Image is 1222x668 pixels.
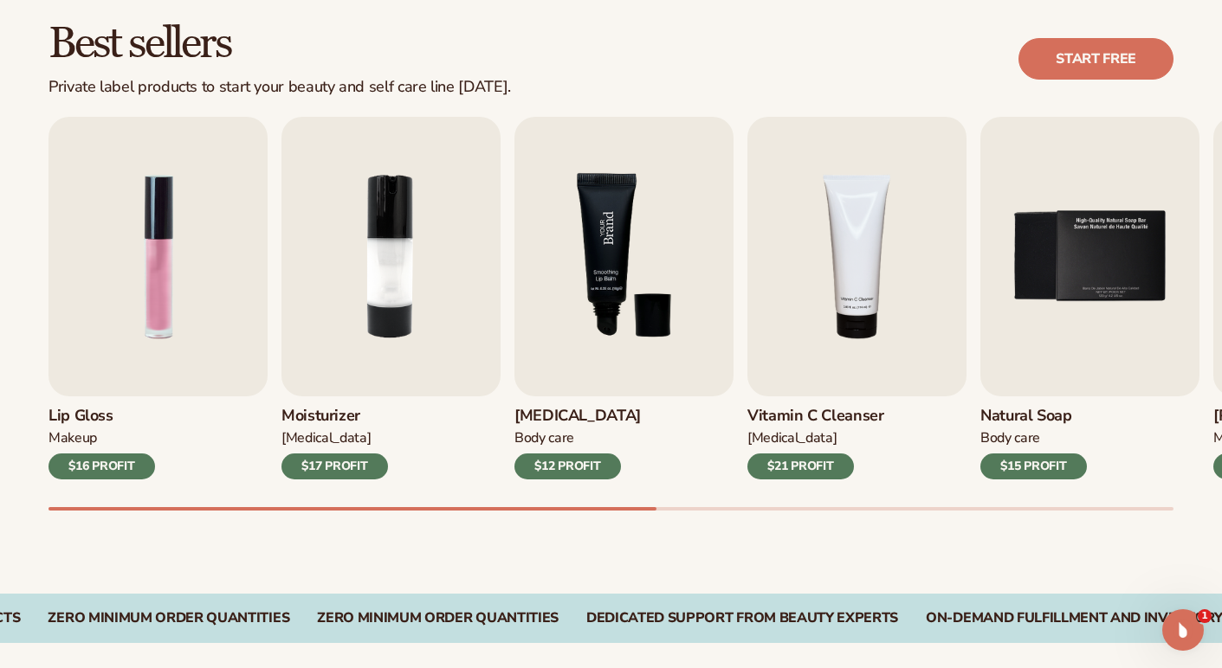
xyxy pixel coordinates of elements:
[514,117,734,479] a: 3 / 9
[980,407,1087,426] h3: Natural Soap
[586,610,898,626] div: Dedicated Support From Beauty Experts
[48,453,155,479] div: $16 PROFIT
[980,117,1199,479] a: 5 / 9
[48,78,511,97] div: Private label products to start your beauty and self care line [DATE].
[48,429,155,447] div: Makeup
[281,117,501,479] a: 2 / 9
[48,22,511,67] h2: Best sellers
[1018,38,1174,80] a: Start free
[48,610,289,626] div: Zero Minimum Order QuantitieS
[747,407,884,426] h3: Vitamin C Cleanser
[514,117,734,396] img: Shopify Image 4
[514,453,621,479] div: $12 PROFIT
[281,407,388,426] h3: Moisturizer
[980,429,1087,447] div: Body Care
[747,453,854,479] div: $21 PROFIT
[1162,609,1204,651] iframe: Intercom live chat
[48,407,155,426] h3: Lip Gloss
[980,453,1087,479] div: $15 PROFIT
[747,117,967,479] a: 4 / 9
[514,429,641,447] div: Body Care
[1198,609,1212,623] span: 1
[747,429,884,447] div: [MEDICAL_DATA]
[281,429,388,447] div: [MEDICAL_DATA]
[281,453,388,479] div: $17 PROFIT
[48,117,268,479] a: 1 / 9
[317,610,559,626] div: Zero Minimum Order QuantitieS
[514,407,641,426] h3: [MEDICAL_DATA]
